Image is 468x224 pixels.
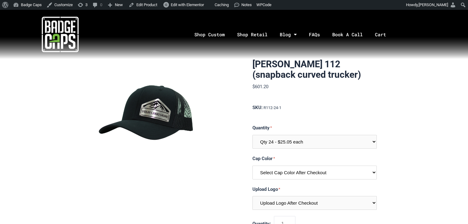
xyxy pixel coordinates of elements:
[91,59,205,173] img: BadgeCaps - Richardson 112
[419,2,448,7] span: [PERSON_NAME]
[171,2,204,7] span: Edit with Elementor
[188,18,231,51] a: Shop Custom
[369,18,400,51] a: Cart
[326,18,369,51] a: Book A Call
[252,155,377,163] label: Cap Color
[274,18,303,51] a: Blog
[252,105,263,110] span: SKU:
[263,105,281,110] span: R112-24-1
[252,59,377,80] h1: [PERSON_NAME] 112 (snapback curved trucker)
[231,18,274,51] a: Shop Retail
[303,18,326,51] a: FAQs
[437,195,468,224] iframe: Chat Widget
[42,16,79,53] img: badgecaps white logo with green acccent
[252,186,377,193] label: Upload Logo
[252,124,377,132] label: Quantity
[120,18,468,51] nav: Menu
[252,84,268,89] span: $601.20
